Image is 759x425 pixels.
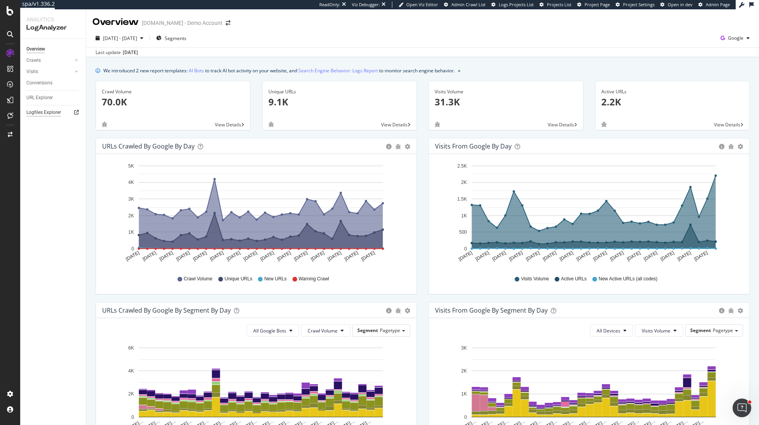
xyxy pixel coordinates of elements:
[343,250,359,262] text: [DATE]
[491,250,507,262] text: [DATE]
[92,32,146,44] button: [DATE] - [DATE]
[189,66,204,75] a: AI Bots
[475,250,490,262] text: [DATE]
[92,16,139,29] div: Overview
[268,95,411,108] p: 9.1K
[128,213,134,219] text: 2K
[577,2,610,8] a: Project Page
[576,250,591,262] text: [DATE]
[457,196,467,202] text: 1.5K
[253,327,286,334] span: All Google Bots
[717,32,753,44] button: Google
[461,180,467,185] text: 2K
[192,250,208,262] text: [DATE]
[626,250,641,262] text: [DATE]
[435,142,512,150] div: Visits from Google by day
[435,95,577,108] p: 31.3K
[548,121,574,128] span: View Details
[464,246,467,252] text: 0
[386,308,392,313] div: circle-info
[123,49,138,56] div: [DATE]
[395,144,401,149] div: bug
[102,160,407,268] svg: A chart.
[547,2,571,7] span: Projects List
[26,68,73,76] a: Visits
[597,327,620,334] span: All Devices
[599,276,657,282] span: New Active URLs (all codes)
[381,121,407,128] span: View Details
[215,121,241,128] span: View Details
[508,250,524,262] text: [DATE]
[525,250,541,262] text: [DATE]
[360,250,376,262] text: [DATE]
[26,108,80,117] a: Logfiles Explorer
[660,2,693,8] a: Open in dev
[175,250,191,262] text: [DATE]
[298,66,378,75] a: Search Engine Behavior: Logs Report
[451,2,486,7] span: Admin Crawl List
[26,45,80,53] a: Overview
[128,163,134,169] text: 5K
[184,276,212,282] span: Crawl Volume
[102,306,231,314] div: URLs Crawled by Google By Segment By Day
[310,250,326,262] text: [DATE]
[590,324,633,337] button: All Devices
[26,79,80,87] a: Conversions
[128,180,134,185] text: 4K
[461,345,467,351] text: 3K
[713,327,733,334] span: Pagetype
[308,327,338,334] span: Crawl Volume
[142,250,157,262] text: [DATE]
[668,2,693,7] span: Open in dev
[643,250,658,262] text: [DATE]
[319,2,340,8] div: ReadOnly:
[128,229,134,235] text: 1K
[96,66,750,75] div: info banner
[142,19,223,27] div: [DOMAIN_NAME] - Demo Account
[435,122,440,127] div: bug
[714,121,740,128] span: View Details
[26,108,61,117] div: Logfiles Explorer
[461,392,467,397] text: 1K
[706,2,730,7] span: Admin Page
[616,2,655,8] a: Project Settings
[406,2,438,7] span: Open Viz Editor
[26,68,38,76] div: Visits
[26,16,80,23] div: Analytics
[693,250,709,262] text: [DATE]
[225,276,252,282] span: Unique URLs
[226,20,230,26] div: arrow-right-arrow-left
[457,163,467,169] text: 2.5K
[738,144,743,149] div: gear
[102,122,107,127] div: bug
[719,308,724,313] div: circle-info
[26,94,53,102] div: URL Explorer
[395,308,401,313] div: bug
[405,308,410,313] div: gear
[26,56,41,65] div: Crawls
[131,415,134,420] text: 0
[585,2,610,7] span: Project Page
[226,250,241,262] text: [DATE]
[259,250,275,262] text: [DATE]
[435,306,548,314] div: Visits from Google By Segment By Day
[623,2,655,7] span: Project Settings
[102,95,244,108] p: 70.0K
[357,327,378,334] span: Segment
[592,250,608,262] text: [DATE]
[128,392,134,397] text: 2K
[642,327,670,334] span: Visits Volume
[559,250,574,262] text: [DATE]
[698,2,730,8] a: Admin Page
[352,2,380,8] div: Viz Debugger:
[738,308,743,313] div: gear
[459,229,467,235] text: 500
[521,276,549,282] span: Visits Volume
[26,94,80,102] a: URL Explorer
[102,142,195,150] div: URLs Crawled by Google by day
[456,65,462,76] button: close banner
[435,160,740,268] svg: A chart.
[26,56,73,65] a: Crawls
[728,308,734,313] div: bug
